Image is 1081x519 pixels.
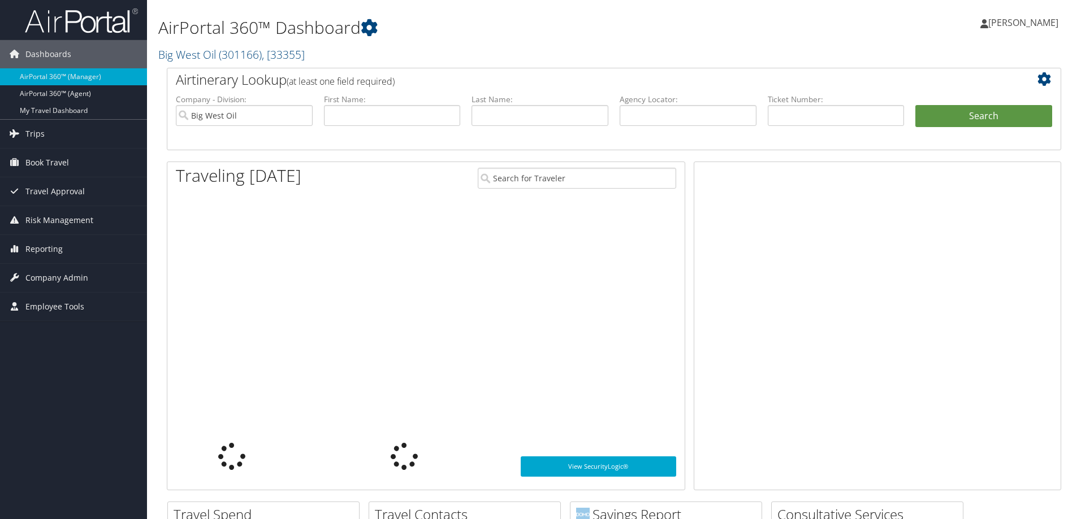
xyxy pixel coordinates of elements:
span: Company Admin [25,264,88,292]
span: Employee Tools [25,293,84,321]
span: [PERSON_NAME] [988,16,1058,29]
span: , [ 33355 ] [262,47,305,62]
h2: Airtinerary Lookup [176,70,978,89]
span: ( 301166 ) [219,47,262,62]
a: View SecurityLogic® [521,456,676,477]
span: Risk Management [25,206,93,234]
label: Last Name: [472,94,608,105]
h1: Traveling [DATE] [176,164,301,187]
span: Book Travel [25,149,69,177]
span: Dashboards [25,40,71,68]
label: Agency Locator: [620,94,756,105]
span: (at least one field required) [287,75,395,88]
span: Travel Approval [25,177,85,206]
button: Search [915,105,1052,128]
img: airportal-logo.png [25,7,138,34]
span: Reporting [25,235,63,263]
a: Big West Oil [158,47,305,62]
input: Search for Traveler [478,168,676,189]
label: First Name: [324,94,461,105]
label: Ticket Number: [768,94,905,105]
h1: AirPortal 360™ Dashboard [158,16,766,40]
label: Company - Division: [176,94,313,105]
span: Trips [25,120,45,148]
a: [PERSON_NAME] [980,6,1070,40]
